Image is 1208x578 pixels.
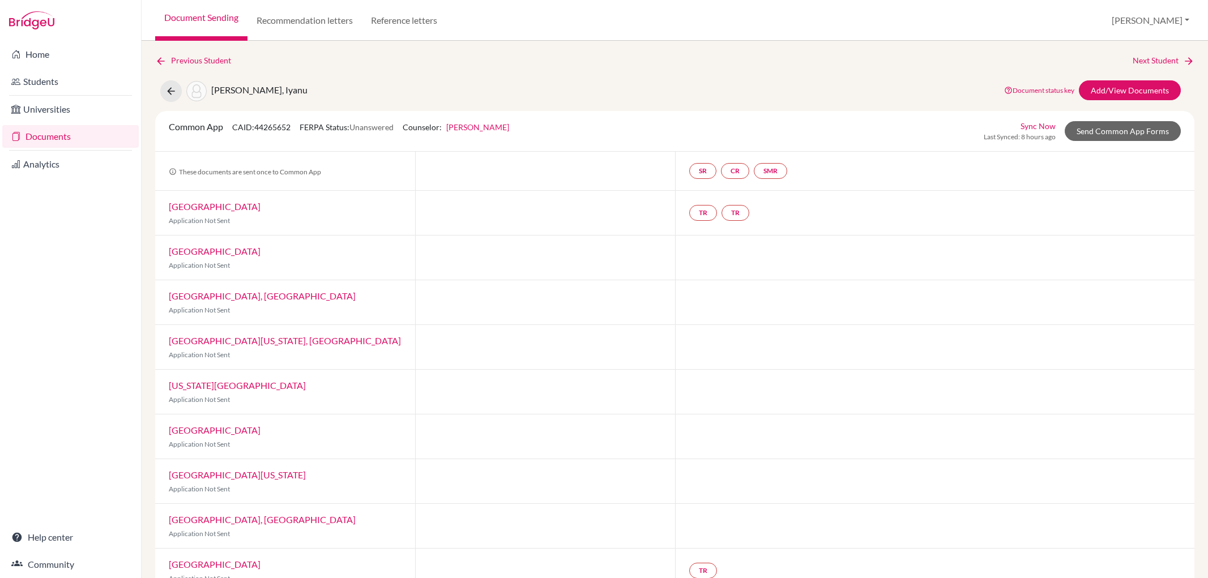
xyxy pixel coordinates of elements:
[1004,86,1074,95] a: Document status key
[9,11,54,29] img: Bridge-U
[169,350,230,359] span: Application Not Sent
[689,205,717,221] a: TR
[169,485,230,493] span: Application Not Sent
[169,514,356,525] a: [GEOGRAPHIC_DATA], [GEOGRAPHIC_DATA]
[169,529,230,538] span: Application Not Sent
[1107,10,1194,31] button: [PERSON_NAME]
[169,201,261,212] a: [GEOGRAPHIC_DATA]
[2,125,139,148] a: Documents
[169,306,230,314] span: Application Not Sent
[984,132,1056,142] span: Last Synced: 8 hours ago
[2,43,139,66] a: Home
[722,205,749,221] a: TR
[169,335,401,346] a: [GEOGRAPHIC_DATA][US_STATE], [GEOGRAPHIC_DATA]
[169,246,261,256] a: [GEOGRAPHIC_DATA]
[169,395,230,404] span: Application Not Sent
[2,70,139,93] a: Students
[1079,80,1181,100] a: Add/View Documents
[2,526,139,549] a: Help center
[754,163,787,179] a: SMR
[1065,121,1181,141] a: Send Common App Forms
[155,54,240,67] a: Previous Student
[169,261,230,269] span: Application Not Sent
[169,121,223,132] span: Common App
[1021,120,1056,132] a: Sync Now
[169,469,306,480] a: [GEOGRAPHIC_DATA][US_STATE]
[232,122,291,132] span: CAID: 44265652
[2,153,139,175] a: Analytics
[169,216,230,225] span: Application Not Sent
[721,163,749,179] a: CR
[2,553,139,576] a: Community
[349,122,394,132] span: Unanswered
[403,122,509,132] span: Counselor:
[211,84,308,95] span: [PERSON_NAME], Iyanu
[300,122,394,132] span: FERPA Status:
[169,380,306,391] a: [US_STATE][GEOGRAPHIC_DATA]
[169,440,230,448] span: Application Not Sent
[2,98,139,121] a: Universities
[446,122,509,132] a: [PERSON_NAME]
[169,168,321,176] span: These documents are sent once to Common App
[689,163,716,179] a: SR
[1133,54,1194,67] a: Next Student
[169,290,356,301] a: [GEOGRAPHIC_DATA], [GEOGRAPHIC_DATA]
[169,559,261,570] a: [GEOGRAPHIC_DATA]
[169,425,261,435] a: [GEOGRAPHIC_DATA]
